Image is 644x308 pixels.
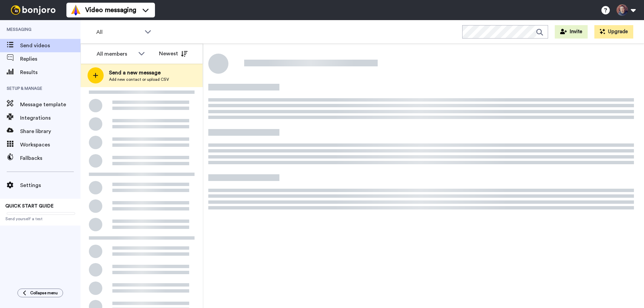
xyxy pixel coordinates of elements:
button: Newest [154,47,193,60]
span: Share library [20,127,80,135]
img: bj-logo-header-white.svg [8,5,58,15]
img: vm-color.svg [70,5,81,15]
span: Workspaces [20,141,80,149]
span: Settings [20,181,80,189]
button: Collapse menu [17,289,63,297]
span: Fallbacks [20,154,80,162]
button: Upgrade [594,25,633,39]
span: Send videos [20,42,80,50]
span: QUICK START GUIDE [5,204,54,208]
div: All members [97,50,135,58]
span: Video messaging [85,5,136,15]
span: Integrations [20,114,80,122]
span: Results [20,68,80,76]
button: Invite [555,25,588,39]
span: Send a new message [109,69,169,77]
span: Add new contact or upload CSV [109,77,169,82]
span: Replies [20,55,80,63]
span: Collapse menu [30,290,58,296]
span: Send yourself a test [5,216,75,222]
span: All [96,28,141,36]
span: Message template [20,101,80,109]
